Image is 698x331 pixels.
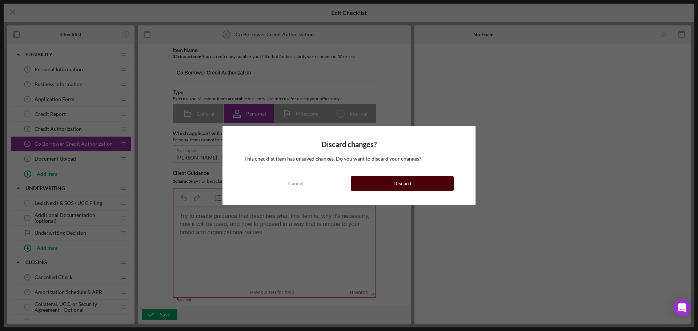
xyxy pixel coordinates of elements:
[673,299,691,316] div: Open Intercom Messenger
[393,176,411,191] div: Discard
[6,6,196,14] body: Rich Text Area. Press ALT-0 for help.
[244,140,454,149] h4: Discard changes?
[351,176,454,191] button: Discard
[244,176,347,191] button: Cancel
[244,156,454,162] div: This checklist item has unsaved changes. Do you want to discard your changes?
[288,176,304,191] div: Cancel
